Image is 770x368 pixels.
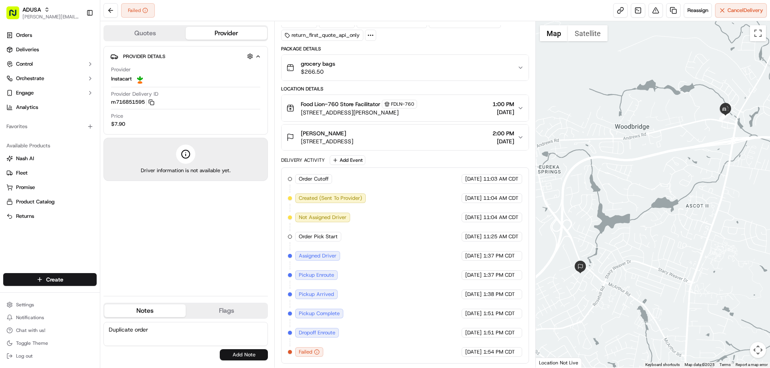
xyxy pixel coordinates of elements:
[281,46,529,52] div: Package Details
[492,100,514,108] span: 1:00 PM
[16,302,34,308] span: Settings
[135,74,145,84] img: profile_instacart_ahold_partner.png
[282,125,528,150] button: [PERSON_NAME][STREET_ADDRESS]2:00 PM[DATE]
[483,291,515,298] span: 1:38 PM CDT
[715,3,767,18] button: CancelDelivery
[299,291,334,298] span: Pickup Arrived
[483,348,515,356] span: 1:54 PM CDT
[123,53,165,60] span: Provider Details
[645,362,680,368] button: Keyboard shortcuts
[750,342,766,358] button: Map camera controls
[282,55,528,80] button: grocery bags$266.50
[65,113,132,127] a: 💻API Documentation
[80,136,97,142] span: Pylon
[301,60,335,68] span: grocery bags
[687,7,708,14] span: Reassign
[111,66,131,73] span: Provider
[111,75,132,82] span: Instacart
[281,30,363,41] div: return_first_quote_api_only
[3,86,97,99] button: Engage
[299,348,312,356] span: Failed
[299,233,338,240] span: Order Pick Start
[16,89,34,97] span: Engage
[104,27,186,40] button: Quotes
[6,213,93,220] a: Returns
[719,111,729,121] div: 2
[8,76,22,91] img: 1736555255976-a54dd68f-1ca7-489b-9aae-adbdc363a1c4
[3,139,97,152] div: Available Products
[3,120,97,133] div: Favorites
[3,72,97,85] button: Orchestrate
[16,327,45,334] span: Chat with us!
[483,175,519,183] span: 11:03 AM CDT
[16,104,38,111] span: Analytics
[136,79,146,88] button: Start new chat
[121,3,155,18] div: Failed
[282,95,528,121] button: Food Lion-760 Store FacilitatorFDLN-760[STREET_ADDRESS][PERSON_NAME]1:00 PM[DATE]
[16,198,55,205] span: Product Catalog
[465,329,482,336] span: [DATE]
[736,362,768,367] a: Report a map error
[465,348,482,356] span: [DATE]
[483,214,519,221] span: 11:04 AM CDT
[465,291,482,298] span: [DATE]
[538,357,564,368] img: Google
[492,137,514,145] span: [DATE]
[16,155,34,162] span: Nash AI
[3,299,97,310] button: Settings
[719,362,731,367] a: Terms (opens in new tab)
[3,29,97,42] a: Orders
[3,43,97,56] a: Deliveries
[3,273,97,286] button: Create
[111,121,125,128] span: $7.90
[301,129,346,137] span: [PERSON_NAME]
[22,14,80,20] span: [PERSON_NAME][EMAIL_ADDRESS][PERSON_NAME][DOMAIN_NAME]
[301,68,335,76] span: $266.50
[3,210,97,223] button: Returns
[301,100,380,108] span: Food Lion-760 Store Facilitator
[16,32,32,39] span: Orders
[111,99,154,106] button: m716851595
[27,76,132,84] div: Start new chat
[483,195,519,202] span: 11:04 AM CDT
[111,90,158,98] span: Provider Delivery ID
[483,310,515,317] span: 1:51 PM CDT
[3,325,97,336] button: Chat with us!
[3,3,83,22] button: ADUSA[PERSON_NAME][EMAIL_ADDRESS][PERSON_NAME][DOMAIN_NAME]
[8,117,14,123] div: 📗
[21,52,144,60] input: Got a question? Start typing here...
[3,312,97,323] button: Notifications
[16,314,44,321] span: Notifications
[281,86,529,92] div: Location Details
[3,101,97,114] a: Analytics
[46,275,63,284] span: Create
[111,113,123,120] span: Price
[684,3,712,18] button: Reassign
[483,329,515,336] span: 1:51 PM CDT
[281,157,325,163] div: Delivery Activity
[8,32,146,45] p: Welcome 👋
[492,108,514,116] span: [DATE]
[68,117,74,123] div: 💻
[536,358,582,368] div: Location Not Live
[141,167,231,174] span: Driver information is not available yet.
[465,310,482,317] span: [DATE]
[76,116,129,124] span: API Documentation
[6,184,93,191] a: Promise
[299,252,336,259] span: Assigned Driver
[22,6,41,14] button: ADUSA
[492,129,514,137] span: 2:00 PM
[8,8,24,24] img: Nash
[483,271,515,279] span: 1:37 PM CDT
[3,58,97,70] button: Control
[16,75,44,82] span: Orchestrate
[540,25,568,41] button: Show street map
[3,152,97,165] button: Nash AI
[103,322,268,346] textarea: Duplicate order
[299,195,362,202] span: Created (Sent To Provider)
[465,252,482,259] span: [DATE]
[16,116,61,124] span: Knowledge Base
[299,329,335,336] span: Dropoff Enroute
[220,349,268,360] button: Add Note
